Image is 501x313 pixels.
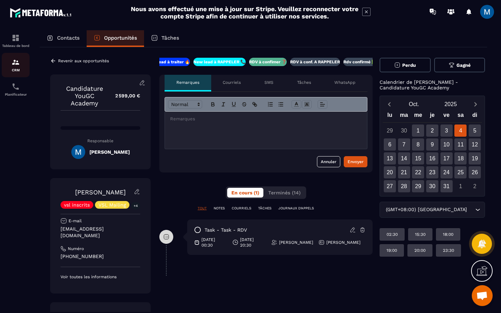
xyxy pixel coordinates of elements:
[440,180,453,192] div: 31
[402,63,416,68] span: Perdu
[147,59,190,65] p: New lead à traiter 🔥
[231,190,259,195] span: En cours (1)
[64,202,90,207] p: vsl inscrits
[454,180,467,192] div: 1
[425,110,439,122] div: je
[412,125,424,137] div: 1
[2,53,30,77] a: formationformationCRM
[104,35,137,41] p: Opportunités
[440,125,453,137] div: 3
[214,206,225,211] p: NOTES
[380,79,485,90] p: Calendrier de [PERSON_NAME] - Candidature YouGC Academy
[434,58,485,72] button: Gagné
[412,166,424,178] div: 22
[454,110,468,122] div: sa
[384,206,468,214] span: (GMT+08:00) [GEOGRAPHIC_DATA]
[411,110,425,122] div: me
[108,89,140,103] p: 2 599,00 €
[384,125,396,137] div: 29
[396,98,432,110] button: Open months overlay
[454,138,467,151] div: 11
[383,99,396,109] button: Previous month
[57,35,80,41] p: Contacts
[426,125,438,137] div: 2
[412,138,424,151] div: 8
[61,138,140,143] p: Responsable
[326,240,360,245] p: [PERSON_NAME]
[387,232,398,237] p: 02:30
[398,152,410,164] div: 14
[398,125,410,137] div: 30
[75,188,126,196] a: [PERSON_NAME]
[384,138,396,151] div: 6
[278,206,314,211] p: JOURNAUX D'APPELS
[469,138,481,151] div: 12
[432,98,469,110] button: Open years overlay
[384,166,396,178] div: 20
[426,166,438,178] div: 23
[469,166,481,178] div: 26
[397,110,411,122] div: ma
[415,232,426,237] p: 15:30
[130,5,359,20] h2: Nous avons effectué une mise à jour sur Stripe. Veuillez reconnecter votre compte Stripe afin de ...
[380,58,431,72] button: Perdu
[61,253,140,260] p: [PHONE_NUMBER]
[223,80,241,85] p: Courriels
[456,63,471,68] span: Gagné
[343,59,377,65] p: Rdv confirmé ✅
[11,58,20,66] img: formation
[384,152,396,164] div: 13
[10,6,72,19] img: logo
[468,110,482,122] div: di
[11,82,20,91] img: scheduler
[232,206,251,211] p: COURRIELS
[469,99,482,109] button: Next month
[426,152,438,164] div: 16
[61,85,108,107] p: Candidature YouGC Academy
[440,166,453,178] div: 24
[317,156,340,167] button: Annuler
[383,125,482,192] div: Calendar days
[426,180,438,192] div: 30
[258,206,271,211] p: TÂCHES
[201,237,227,248] p: [DATE] 00:30
[469,125,481,137] div: 5
[227,188,263,198] button: En cours (1)
[40,30,87,47] a: Contacts
[383,110,482,192] div: Calendar wrapper
[264,188,305,198] button: Terminés (14)
[279,240,313,245] p: [PERSON_NAME]
[11,34,20,42] img: formation
[454,166,467,178] div: 25
[58,58,109,63] p: Revenir aux opportunités
[383,110,397,122] div: lu
[2,68,30,72] p: CRM
[240,237,266,248] p: [DATE] 20:30
[472,285,493,306] a: Ouvrir le chat
[2,29,30,53] a: formationformationTableau de bord
[144,30,186,47] a: Tâches
[412,180,424,192] div: 29
[344,156,367,167] button: Envoyer
[68,246,84,251] p: Numéro
[443,232,453,237] p: 18:00
[387,248,397,253] p: 19:00
[2,93,30,96] p: Planificateur
[131,202,140,209] p: +4
[348,158,364,165] div: Envoyer
[398,166,410,178] div: 21
[249,59,287,65] p: RDV à confimer ❓
[69,218,82,224] p: E-mail
[264,80,273,85] p: SMS
[398,138,410,151] div: 7
[193,59,246,65] p: New lead à RAPPELER 📞
[268,190,301,195] span: Terminés (14)
[297,80,311,85] p: Tâches
[414,248,426,253] p: 20:00
[454,125,467,137] div: 4
[440,138,453,151] div: 10
[469,152,481,164] div: 19
[87,30,144,47] a: Opportunités
[380,202,485,218] div: Search for option
[443,248,454,253] p: 23:30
